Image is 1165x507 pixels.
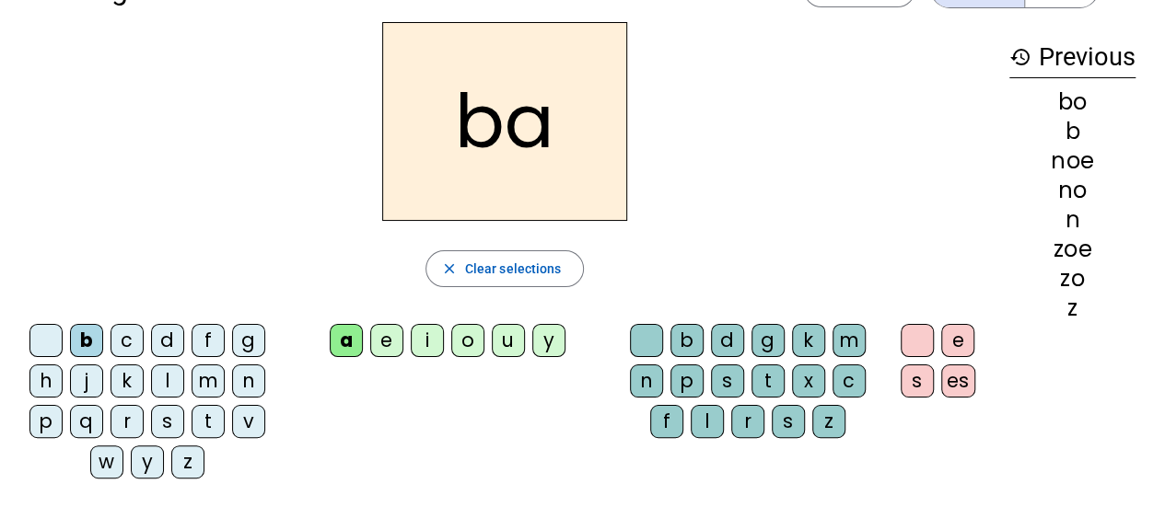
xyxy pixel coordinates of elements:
div: o [451,324,484,357]
div: c [833,364,866,398]
div: r [731,405,764,438]
div: z [1009,297,1136,319]
div: d [711,324,744,357]
div: a [330,324,363,357]
div: r [111,405,144,438]
div: z [171,445,204,478]
div: g [232,324,265,357]
div: z [812,405,845,438]
div: l [151,364,184,398]
div: s [711,364,744,398]
div: m [192,364,225,398]
div: u [492,324,525,357]
div: s [772,405,805,438]
div: p [670,364,704,398]
div: n [630,364,663,398]
span: Clear selections [465,258,562,280]
div: g [751,324,785,357]
div: no [1009,179,1136,202]
div: e [370,324,403,357]
div: bo [1009,91,1136,113]
div: noe [1009,150,1136,172]
div: y [532,324,565,357]
div: s [151,405,184,438]
div: zo [1009,268,1136,290]
div: b [70,324,103,357]
mat-icon: close [441,260,458,277]
div: f [192,324,225,357]
div: c [111,324,144,357]
h2: ba [382,22,627,221]
div: t [192,405,225,438]
div: l [691,405,724,438]
div: q [70,405,103,438]
div: w [90,445,123,478]
div: t [751,364,785,398]
div: b [1009,121,1136,143]
button: Clear selections [425,250,585,287]
div: j [70,364,103,398]
div: e [941,324,974,357]
div: p [29,405,63,438]
div: v [232,405,265,438]
div: x [792,364,825,398]
div: k [111,364,144,398]
div: b [670,324,704,357]
h3: Previous [1009,37,1136,78]
div: n [1009,209,1136,231]
div: zoe [1009,238,1136,260]
div: y [131,445,164,478]
div: h [29,364,63,398]
div: m [833,324,866,357]
div: i [411,324,444,357]
div: es [941,364,975,398]
div: n [232,364,265,398]
div: f [650,405,683,438]
div: k [792,324,825,357]
div: s [901,364,934,398]
mat-icon: history [1009,46,1031,68]
div: d [151,324,184,357]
